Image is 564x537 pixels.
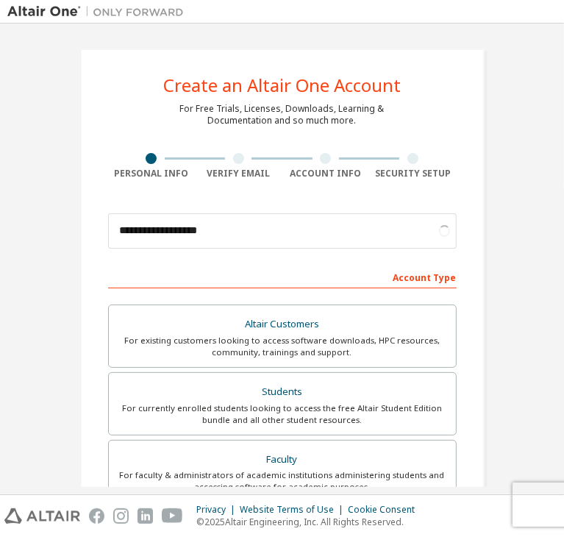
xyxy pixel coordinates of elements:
img: instagram.svg [113,508,129,524]
div: Verify Email [195,168,282,179]
div: Cookie Consent [348,504,424,516]
div: Create an Altair One Account [163,77,401,94]
div: For faculty & administrators of academic institutions administering students and accessing softwa... [118,469,447,493]
div: Students [118,382,447,402]
img: linkedin.svg [138,508,153,524]
div: Privacy [196,504,240,516]
div: For currently enrolled students looking to access the free Altair Student Edition bundle and all ... [118,402,447,426]
img: youtube.svg [162,508,183,524]
img: altair_logo.svg [4,508,80,524]
div: Account Info [282,168,370,179]
div: Website Terms of Use [240,504,348,516]
div: Faculty [118,449,447,470]
div: Account Type [108,265,457,288]
div: For existing customers looking to access software downloads, HPC resources, community, trainings ... [118,335,447,358]
p: © 2025 Altair Engineering, Inc. All Rights Reserved. [196,516,424,528]
div: For Free Trials, Licenses, Downloads, Learning & Documentation and so much more. [180,103,385,127]
img: Altair One [7,4,191,19]
img: facebook.svg [89,508,104,524]
div: Altair Customers [118,314,447,335]
div: Personal Info [108,168,196,179]
div: Security Setup [369,168,457,179]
